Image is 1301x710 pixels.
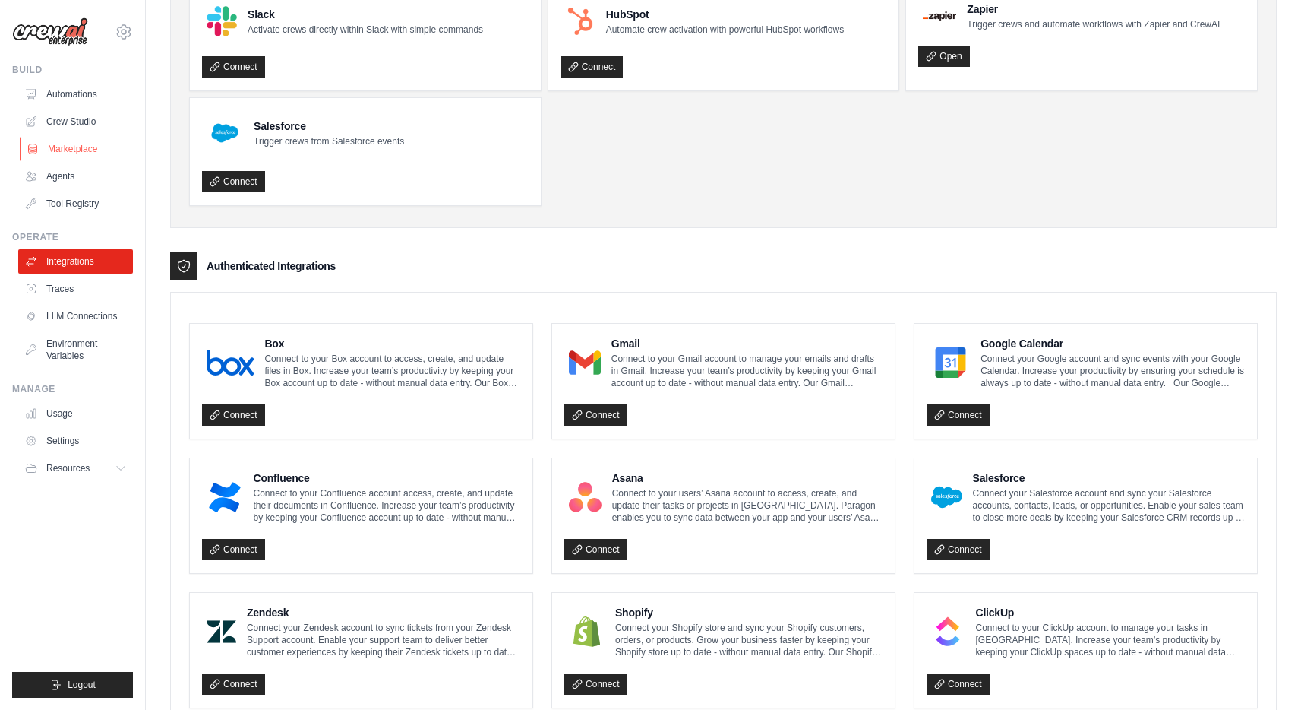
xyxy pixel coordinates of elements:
[569,616,605,647] img: Shopify Logo
[927,674,990,695] a: Connect
[247,605,520,620] h4: Zendesk
[18,401,133,426] a: Usage
[931,482,962,512] img: Salesforce Logo
[973,487,1245,524] p: Connect your Salesforce account and sync your Salesforce accounts, contacts, leads, or opportunit...
[927,539,990,560] a: Connect
[615,605,883,620] h4: Shopify
[615,622,883,658] p: Connect your Shopify store and sync your Shopify customers, orders, or products. Grow your busine...
[18,249,133,274] a: Integrations
[68,679,96,691] span: Logout
[202,171,265,192] a: Connect
[207,616,236,647] img: Zendesk Logo
[569,347,601,378] img: Gmail Logo
[202,674,265,695] a: Connect
[46,462,90,474] span: Resources
[12,383,133,395] div: Manage
[12,17,88,46] img: Logo
[927,404,990,426] a: Connect
[931,347,970,378] img: Google Calendar Logo
[564,404,627,426] a: Connect
[18,456,133,480] button: Resources
[612,487,883,524] p: Connect to your users’ Asana account to access, create, and update their tasks or projects in [GE...
[980,336,1245,351] h4: Google Calendar
[561,56,624,78] a: Connect
[20,137,134,161] a: Marketplace
[606,7,844,22] h4: HubSpot
[967,2,1220,17] h4: Zapier
[264,353,520,389] p: Connect to your Box account to access, create, and update files in Box. Increase your team’s prod...
[254,119,404,134] h4: Salesforce
[202,404,265,426] a: Connect
[248,7,483,22] h4: Slack
[612,471,883,486] h4: Asana
[18,304,133,328] a: LLM Connections
[207,115,243,151] img: Salesforce Logo
[18,164,133,189] a: Agents
[923,11,956,21] img: Zapier Logo
[565,6,595,36] img: HubSpot Logo
[248,24,483,36] p: Activate crews directly within Slack with simple commands
[264,336,520,351] h4: Box
[967,18,1220,30] p: Trigger crews and automate workflows with Zapier and CrewAI
[12,64,133,76] div: Build
[975,605,1245,620] h4: ClickUp
[606,24,844,36] p: Automate crew activation with powerful HubSpot workflows
[207,6,237,36] img: Slack Logo
[12,672,133,698] button: Logout
[207,258,336,274] h3: Authenticated Integrations
[564,674,627,695] a: Connect
[918,46,969,67] a: Open
[569,482,602,512] img: Asana Logo
[975,622,1245,658] p: Connect to your ClickUp account to manage your tasks in [GEOGRAPHIC_DATA]. Increase your team’s p...
[980,353,1245,389] p: Connect your Google account and sync events with your Google Calendar. Increase your productivity...
[207,482,243,512] img: Confluence Logo
[18,192,133,216] a: Tool Registry
[202,56,265,78] a: Connect
[18,331,133,368] a: Environment Variables
[1225,637,1301,710] iframe: Chat Widget
[207,347,254,378] img: Box Logo
[254,487,521,524] p: Connect to your Confluence account access, create, and update their documents in Confluence. Incr...
[973,471,1245,486] h4: Salesforce
[611,336,883,351] h4: Gmail
[18,277,133,301] a: Traces
[12,231,133,243] div: Operate
[564,539,627,560] a: Connect
[247,622,520,658] p: Connect your Zendesk account to sync tickets from your Zendesk Support account. Enable your suppo...
[18,109,133,134] a: Crew Studio
[254,135,404,147] p: Trigger crews from Salesforce events
[254,471,521,486] h4: Confluence
[611,353,883,389] p: Connect to your Gmail account to manage your emails and drafts in Gmail. Increase your team’s pro...
[202,539,265,560] a: Connect
[931,616,965,647] img: ClickUp Logo
[18,429,133,453] a: Settings
[18,82,133,106] a: Automations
